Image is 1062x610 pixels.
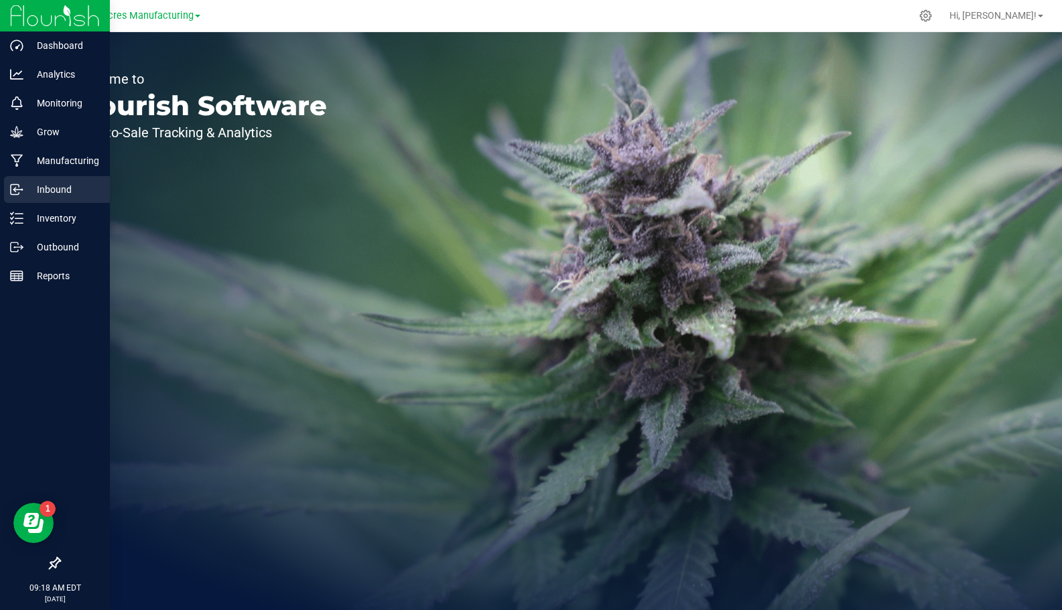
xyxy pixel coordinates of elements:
[6,594,104,604] p: [DATE]
[23,153,104,169] p: Manufacturing
[10,68,23,81] inline-svg: Analytics
[13,503,54,543] iframe: Resource center
[949,10,1037,21] span: Hi, [PERSON_NAME]!
[10,212,23,225] inline-svg: Inventory
[23,124,104,140] p: Grow
[10,183,23,196] inline-svg: Inbound
[23,268,104,284] p: Reports
[23,210,104,226] p: Inventory
[10,96,23,110] inline-svg: Monitoring
[72,92,327,119] p: Flourish Software
[10,240,23,254] inline-svg: Outbound
[23,95,104,111] p: Monitoring
[23,239,104,255] p: Outbound
[917,9,934,22] div: Manage settings
[10,39,23,52] inline-svg: Dashboard
[40,501,56,517] iframe: Resource center unread badge
[6,582,104,594] p: 09:18 AM EDT
[23,37,104,54] p: Dashboard
[23,181,104,198] p: Inbound
[72,126,327,139] p: Seed-to-Sale Tracking & Analytics
[73,10,194,21] span: Green Acres Manufacturing
[10,269,23,283] inline-svg: Reports
[23,66,104,82] p: Analytics
[10,125,23,139] inline-svg: Grow
[72,72,327,86] p: Welcome to
[10,154,23,167] inline-svg: Manufacturing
